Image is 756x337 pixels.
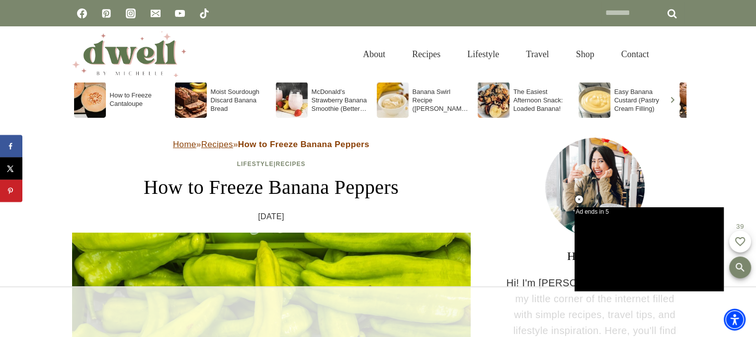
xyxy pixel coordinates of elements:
[173,140,369,149] span: » »
[562,38,607,71] a: Shop
[146,3,166,23] a: Email
[258,210,284,223] time: [DATE]
[170,3,190,23] a: YouTube
[299,287,458,337] iframe: Advertisement
[349,38,399,71] a: About
[454,38,512,71] a: Lifestyle
[201,140,233,149] a: Recipes
[237,161,306,168] span: |
[237,161,274,168] a: Lifestyle
[276,161,306,168] a: Recipes
[173,140,196,149] a: Home
[194,3,214,23] a: TikTok
[72,3,92,23] a: Facebook
[505,247,684,265] h3: HI THERE
[349,38,662,71] nav: Primary Navigation
[238,140,369,149] strong: How to Freeze Banana Peppers
[96,3,116,23] a: Pinterest
[72,31,186,77] img: DWELL by michelle
[399,38,454,71] a: Recipes
[608,38,663,71] a: Contact
[72,172,471,202] h1: How to Freeze Banana Peppers
[512,38,562,71] a: Travel
[4,104,86,118] div: By
[4,103,66,118] a: [PERSON_NAME] Pharmaceuticals
[724,309,746,331] div: Accessibility Menu
[121,3,141,23] a: Instagram
[4,71,111,99] a: Hey Pittsburgh, Attend A Free In-Person MASH Event Near You!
